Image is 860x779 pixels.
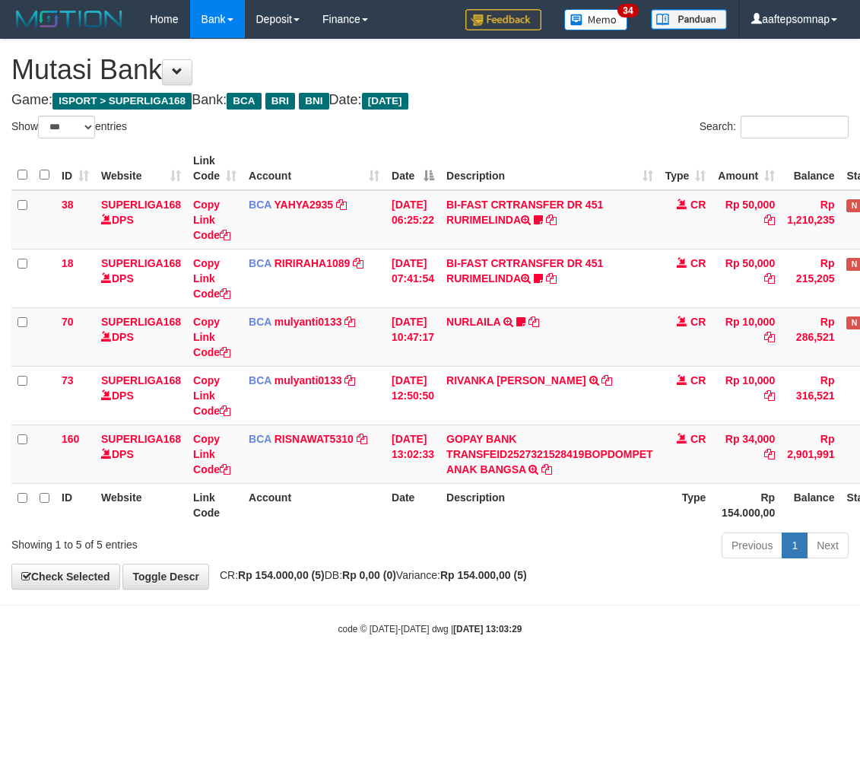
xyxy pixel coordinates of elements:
td: BI-FAST CRTRANSFER DR 451 RURIMELINDA [440,190,659,250]
a: SUPERLIGA168 [101,316,181,328]
td: Rp 34,000 [712,424,781,483]
a: Copy mulyanti0133 to clipboard [344,374,355,386]
td: DPS [95,307,187,366]
th: Type: activate to sort column ascending [659,147,712,190]
h1: Mutasi Bank [11,55,849,85]
a: NURLAILA [446,316,500,328]
span: BCA [249,316,271,328]
img: MOTION_logo.png [11,8,127,30]
img: Feedback.jpg [465,9,541,30]
a: Copy Link Code [193,257,230,300]
span: BCA [249,199,271,211]
td: Rp 1,210,235 [781,190,840,250]
a: Check Selected [11,564,120,590]
td: Rp 286,521 [781,307,840,366]
a: RISNAWAT5310 [275,433,354,445]
a: Copy RISNAWAT5310 to clipboard [357,433,367,445]
a: mulyanti0133 [275,374,342,386]
a: Copy mulyanti0133 to clipboard [344,316,355,328]
th: Balance [781,147,840,190]
a: Copy Rp 10,000 to clipboard [764,331,775,343]
span: CR [690,433,706,445]
a: 1 [782,533,808,558]
th: Rp 154.000,00 [712,483,781,526]
a: Copy Link Code [193,374,230,417]
td: DPS [95,424,187,483]
span: 34 [617,4,638,17]
td: Rp 50,000 [712,190,781,250]
a: Copy Rp 34,000 to clipboard [764,448,775,460]
span: 73 [62,374,74,386]
a: Copy GOPAY BANK TRANSFEID2527321528419BOPDOMPET ANAK BANGSA to clipboard [541,463,552,475]
h4: Game: Bank: Date: [11,93,849,108]
span: CR: DB: Variance: [212,569,527,581]
a: SUPERLIGA168 [101,374,181,386]
th: Link Code: activate to sort column ascending [187,147,243,190]
a: RIRIRAHA1089 [275,257,351,269]
th: Date [386,483,440,526]
a: Copy RIVANKA ABYAN YUSU to clipboard [601,374,612,386]
span: BCA [227,93,261,110]
div: Showing 1 to 5 of 5 entries [11,531,347,552]
span: BCA [249,257,271,269]
td: Rp 2,901,991 [781,424,840,483]
a: Copy YAHYA2935 to clipboard [336,199,347,211]
a: Copy Rp 50,000 to clipboard [764,214,775,226]
th: Account: activate to sort column ascending [243,147,386,190]
span: CR [690,199,706,211]
strong: Rp 0,00 (0) [342,569,396,581]
td: BI-FAST CRTRANSFER DR 451 RURIMELINDA [440,249,659,307]
td: [DATE] 13:02:33 [386,424,440,483]
td: Rp 215,205 [781,249,840,307]
span: CR [690,374,706,386]
a: Copy RIRIRAHA1089 to clipboard [353,257,363,269]
th: Date: activate to sort column descending [386,147,440,190]
th: ID: activate to sort column ascending [56,147,95,190]
span: BNI [299,93,328,110]
th: ID [56,483,95,526]
strong: Rp 154.000,00 (5) [440,569,527,581]
a: SUPERLIGA168 [101,433,181,445]
span: 18 [62,257,74,269]
th: Description: activate to sort column ascending [440,147,659,190]
span: 160 [62,433,79,445]
a: Copy Link Code [193,199,230,241]
a: Copy NURLAILA to clipboard [528,316,539,328]
a: Copy Link Code [193,433,230,475]
span: ISPORT > SUPERLIGA168 [52,93,192,110]
a: GOPAY BANK TRANSFEID2527321528419BOPDOMPET ANAK BANGSA [446,433,653,475]
small: code © [DATE]-[DATE] dwg | [338,624,522,634]
th: Website: activate to sort column ascending [95,147,187,190]
a: Next [807,533,849,558]
a: mulyanti0133 [275,316,342,328]
a: YAHYA2935 [275,199,334,211]
span: CR [690,257,706,269]
td: DPS [95,249,187,307]
td: [DATE] 10:47:17 [386,307,440,366]
strong: [DATE] 13:03:29 [453,624,522,634]
span: [DATE] [362,93,408,110]
span: 38 [62,199,74,211]
th: Website [95,483,187,526]
a: Copy Rp 50,000 to clipboard [764,272,775,285]
img: panduan.png [651,9,727,30]
td: Rp 316,521 [781,366,840,424]
th: Balance [781,483,840,526]
th: Description [440,483,659,526]
label: Search: [700,116,849,138]
span: BRI [265,93,295,110]
th: Link Code [187,483,243,526]
span: CR [690,316,706,328]
th: Amount: activate to sort column ascending [712,147,781,190]
a: SUPERLIGA168 [101,257,181,269]
td: Rp 10,000 [712,366,781,424]
img: Button%20Memo.svg [564,9,628,30]
td: Rp 50,000 [712,249,781,307]
td: DPS [95,366,187,424]
strong: Rp 154.000,00 (5) [238,569,325,581]
select: Showentries [38,116,95,138]
input: Search: [741,116,849,138]
a: Toggle Descr [122,564,209,590]
span: 70 [62,316,74,328]
span: BCA [249,374,271,386]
